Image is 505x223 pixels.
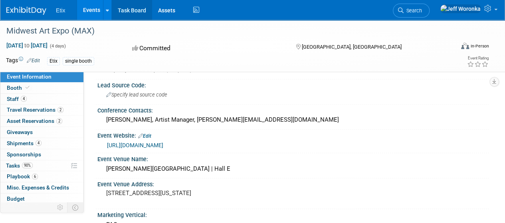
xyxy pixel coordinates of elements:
a: Tasks90% [0,160,83,171]
a: Asset Reservations2 [0,116,83,126]
div: Event Website: [97,130,489,140]
a: Sponsorships [0,149,83,160]
span: 4 [36,140,42,146]
div: [PERSON_NAME][GEOGRAPHIC_DATA] | Hall E [103,163,483,175]
span: Specify lead source code [106,92,167,98]
div: Midwest Art Expo (MAX) [4,24,448,38]
span: 2 [57,107,63,113]
span: [DATE] [DATE] [6,42,48,49]
div: Lead Source Code: [97,79,489,89]
a: [URL][DOMAIN_NAME] [107,142,163,148]
span: Travel Reservations [7,107,63,113]
div: single booth [63,57,94,65]
a: Giveaways [0,127,83,138]
a: Event Information [0,71,83,82]
span: Shipments [7,140,42,146]
div: Marketing Vertical: [97,209,489,219]
div: Event Rating [467,56,489,60]
span: Etix [56,7,65,14]
img: Format-Inperson.png [461,43,469,49]
div: In-Person [470,43,489,49]
i: Booth reservation complete [26,85,30,90]
a: Shipments4 [0,138,83,149]
span: Giveaways [7,129,33,135]
a: Edit [138,133,151,139]
div: Etix [47,57,60,65]
a: Edit [27,58,40,63]
a: Playbook6 [0,171,83,182]
td: Tags [6,56,40,65]
span: Sponsorships [7,151,41,158]
span: [GEOGRAPHIC_DATA], [GEOGRAPHIC_DATA] [301,44,401,50]
div: Event Format [418,41,489,53]
span: Misc. Expenses & Credits [7,184,69,191]
span: 2 [56,118,62,124]
a: Search [393,4,430,18]
img: Jeff Woronka [440,4,481,13]
span: 6 [32,174,38,180]
span: Tasks [6,162,33,169]
span: Playbook [7,173,38,180]
a: Misc. Expenses & Credits [0,182,83,193]
div: Committed [130,41,283,55]
span: Search [404,8,422,14]
span: Booth [7,85,31,91]
img: ExhibitDay [6,7,46,15]
td: Toggle Event Tabs [67,202,84,213]
span: 90% [22,162,33,168]
div: Conference Contacts: [97,105,489,114]
a: Travel Reservations2 [0,105,83,115]
span: Asset Reservations [7,118,62,124]
span: 4 [21,96,27,102]
td: Personalize Event Tab Strip [53,202,67,213]
span: Budget [7,195,25,202]
span: to [23,42,31,49]
a: Staff4 [0,94,83,105]
span: (4 days) [49,43,66,49]
a: Budget [0,193,83,204]
span: Event Information [7,73,51,80]
a: Booth [0,83,83,93]
div: [PERSON_NAME], Artist Manager, [PERSON_NAME][EMAIL_ADDRESS][DOMAIN_NAME] [103,114,483,126]
div: Event Venue Address: [97,178,489,188]
span: Staff [7,96,27,102]
div: Event Venue Name: [97,153,489,163]
pre: [STREET_ADDRESS][US_STATE] [106,189,252,197]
